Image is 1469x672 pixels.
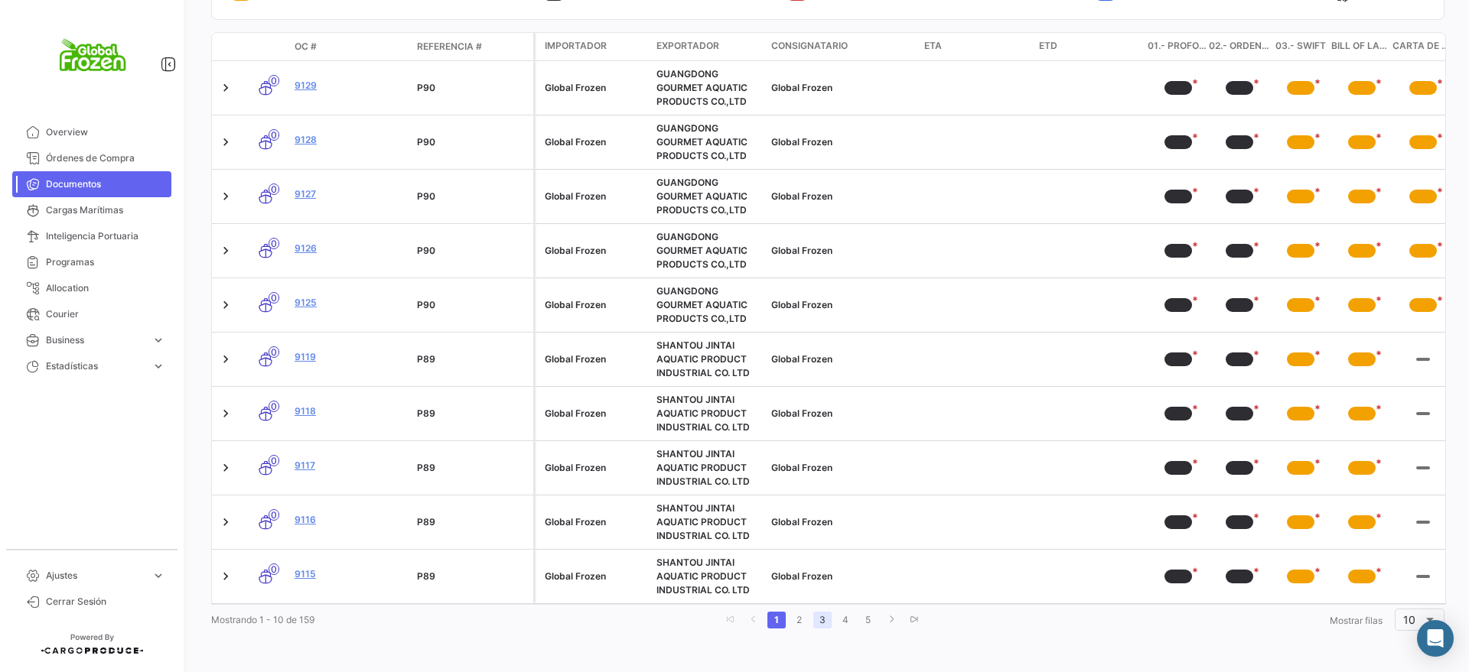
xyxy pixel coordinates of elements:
[46,125,165,139] span: Overview
[12,275,171,301] a: Allocation
[1275,39,1326,54] span: 03.- SWIFT
[269,401,279,412] span: 0
[295,187,405,201] a: 9127
[417,40,482,54] span: Referencia #
[545,135,644,149] div: Global Frozen
[545,244,644,258] div: Global Frozen
[46,569,145,583] span: Ajustes
[790,612,809,628] a: 2
[1148,39,1209,54] span: 01.- Proforma Invoice
[836,612,855,628] a: 4
[417,407,527,420] div: P89
[771,39,848,53] span: Consignatario
[1270,33,1331,60] datatable-header-cell: 03.- SWIFT
[218,189,233,204] a: Expand/Collapse Row
[295,513,405,527] a: 9116
[417,570,527,583] div: P89
[46,203,165,217] span: Cargas Marítimas
[218,460,233,476] a: Expand/Collapse Row
[269,563,279,575] span: 0
[857,607,880,633] li: page 5
[295,404,405,418] a: 9118
[882,612,901,628] a: go to next page
[46,281,165,295] span: Allocation
[269,129,279,141] span: 0
[1331,39,1392,54] span: Bill of Lading
[417,244,527,258] div: P90
[813,612,832,628] a: 3
[656,67,759,109] div: GUANGDONG GOURMET AQUATIC PRODUCTS CO.,LTD
[295,296,405,310] a: 9125
[656,39,719,53] span: Exportador
[656,122,759,163] div: GUANGDONG GOURMET AQUATIC PRODUCTS CO.,LTD
[765,33,918,60] datatable-header-cell: Consignatario
[46,359,145,373] span: Estadísticas
[218,515,233,530] a: Expand/Collapse Row
[918,33,1033,60] datatable-header-cell: ETA
[656,447,759,489] div: SHANTOU JINTAI AQUATIC PRODUCT INDUSTRIAL CO. LTD
[656,230,759,271] div: GUANGDONG GOURMET AQUATIC PRODUCTS CO.,LTD
[1148,33,1209,60] datatable-header-cell: 01.- Proforma Invoice
[151,333,165,347] span: expand_more
[12,119,171,145] a: Overview
[545,39,607,53] span: Importador
[411,34,533,60] datatable-header-cell: Referencia #
[859,612,878,628] a: 5
[218,406,233,421] a: Expand/Collapse Row
[54,18,130,95] img: logo+global+frozen.png
[218,80,233,96] a: Expand/Collapse Row
[12,301,171,327] a: Courier
[1392,39,1454,54] span: Carta de Crédito
[1209,33,1270,60] datatable-header-cell: 02.- Orden de Compra
[771,136,832,148] span: Global Frozen
[243,41,288,53] datatable-header-cell: Modo de Transporte
[1209,39,1270,54] span: 02.- Orden de Compra
[767,612,786,628] a: 1
[218,352,233,367] a: Expand/Collapse Row
[46,151,165,165] span: Órdenes de Compra
[12,249,171,275] a: Programas
[834,607,857,633] li: page 4
[151,569,165,583] span: expand_more
[771,407,832,419] span: Global Frozen
[788,607,811,633] li: page 2
[417,298,527,312] div: P90
[269,509,279,521] span: 0
[269,183,279,195] span: 0
[151,359,165,373] span: expand_more
[545,407,644,420] div: Global Frozen
[218,297,233,313] a: Expand/Collapse Row
[1033,33,1148,60] datatable-header-cell: ETD
[295,350,405,364] a: 9119
[656,502,759,543] div: SHANTOU JINTAI AQUATIC PRODUCT INDUSTRIAL CO. LTD
[771,299,832,310] span: Global Frozen
[771,190,832,202] span: Global Frozen
[744,612,763,628] a: go to previous page
[1392,33,1454,60] datatable-header-cell: Carta de Crédito
[288,34,411,60] datatable-header-cell: OC #
[269,455,279,466] span: 0
[545,298,644,312] div: Global Frozen
[656,339,759,380] div: SHANTOU JINTAI AQUATIC PRODUCT INDUSTRIAL CO. LTD
[218,569,233,584] a: Expand/Collapse Row
[771,353,832,365] span: Global Frozen
[656,284,759,326] div: GUANGDONG GOURMET AQUATIC PRODUCTS CO.,LTD
[295,567,405,581] a: 9115
[269,292,279,304] span: 0
[771,462,832,473] span: Global Frozen
[545,352,644,366] div: Global Frozen
[545,570,644,583] div: Global Frozen
[771,82,832,93] span: Global Frozen
[1403,613,1415,626] span: 10
[46,177,165,191] span: Documentos
[811,607,834,633] li: page 3
[269,346,279,358] span: 0
[656,176,759,217] div: GUANGDONG GOURMET AQUATIC PRODUCTS CO.,LTD
[771,516,832,528] span: Global Frozen
[46,229,165,243] span: Inteligencia Portuaria
[12,197,171,223] a: Cargas Marítimas
[417,81,527,95] div: P90
[218,135,233,150] a: Expand/Collapse Row
[1330,615,1383,626] span: Mostrar filas
[417,461,527,475] div: P89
